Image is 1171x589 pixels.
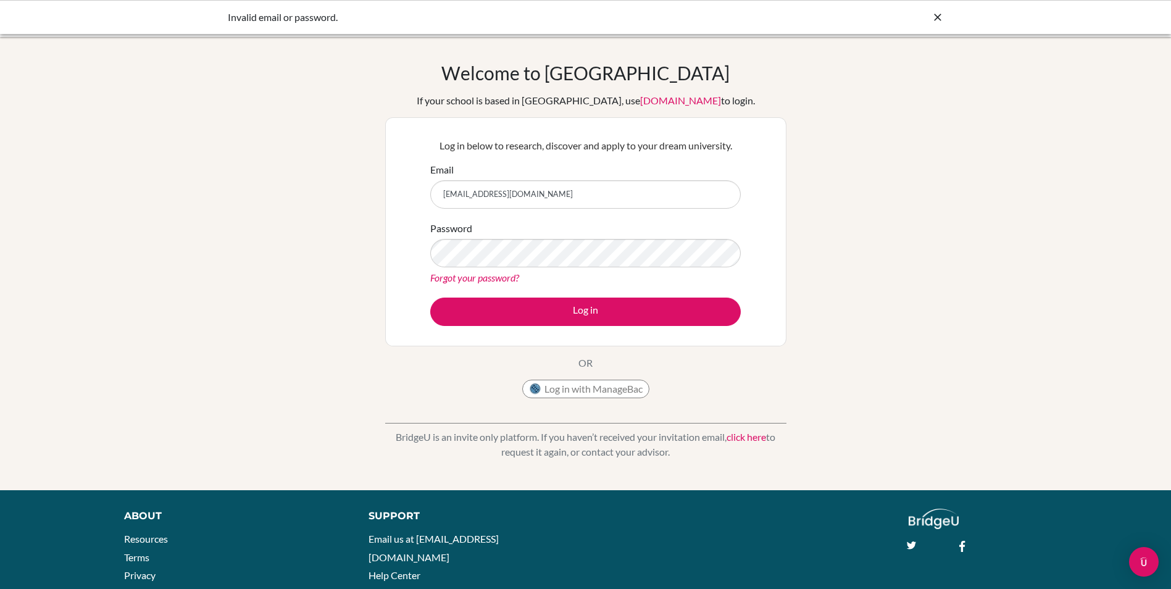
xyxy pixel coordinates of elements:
[640,94,721,106] a: [DOMAIN_NAME]
[124,533,168,545] a: Resources
[369,533,499,563] a: Email us at [EMAIL_ADDRESS][DOMAIN_NAME]
[727,431,766,443] a: click here
[430,162,454,177] label: Email
[430,221,472,236] label: Password
[369,569,420,581] a: Help Center
[124,551,149,563] a: Terms
[430,298,741,326] button: Log in
[430,272,519,283] a: Forgot your password?
[124,509,341,524] div: About
[909,509,959,529] img: logo_white@2x-f4f0deed5e89b7ecb1c2cc34c3e3d731f90f0f143d5ea2071677605dd97b5244.png
[430,138,741,153] p: Log in below to research, discover and apply to your dream university.
[441,62,730,84] h1: Welcome to [GEOGRAPHIC_DATA]
[385,430,786,459] p: BridgeU is an invite only platform. If you haven’t received your invitation email, to request it ...
[578,356,593,370] p: OR
[228,10,759,25] div: Invalid email or password.
[522,380,649,398] button: Log in with ManageBac
[1129,547,1159,577] div: Open Intercom Messenger
[369,509,571,524] div: Support
[417,93,755,108] div: If your school is based in [GEOGRAPHIC_DATA], use to login.
[124,569,156,581] a: Privacy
